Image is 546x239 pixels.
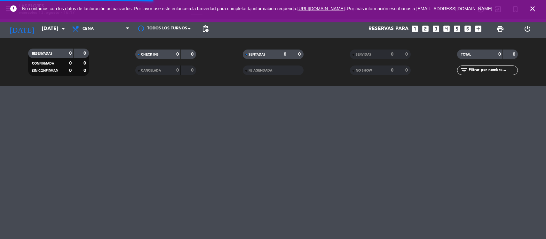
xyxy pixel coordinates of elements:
strong: 0 [191,52,195,57]
i: looks_3 [432,25,440,33]
i: close [529,5,536,12]
span: RE AGENDADA [249,69,272,72]
strong: 0 [176,52,179,57]
input: Filtrar por nombre... [468,67,518,74]
strong: 0 [298,52,302,57]
a: . Por más información escríbanos a [EMAIL_ADDRESS][DOMAIN_NAME] [345,6,492,11]
span: pending_actions [202,25,209,33]
span: Cena [83,27,94,31]
strong: 0 [83,68,87,73]
span: RESERVADAS [32,52,52,55]
span: TOTAL [461,53,471,56]
span: CANCELADA [141,69,161,72]
strong: 0 [391,52,393,57]
span: SENTADAS [249,53,265,56]
strong: 0 [498,52,501,57]
span: NO SHOW [356,69,372,72]
span: CHECK INS [141,53,159,56]
strong: 0 [83,61,87,66]
i: add_box [474,25,482,33]
strong: 0 [513,52,517,57]
i: power_settings_new [524,25,531,33]
span: CONFIRMADA [32,62,54,65]
div: LOG OUT [514,19,541,38]
strong: 0 [405,68,409,73]
strong: 0 [191,68,195,73]
a: [URL][DOMAIN_NAME] [297,6,345,11]
i: arrow_drop_down [59,25,67,33]
strong: 0 [69,68,72,73]
strong: 0 [69,51,72,56]
strong: 0 [284,52,286,57]
i: looks_two [421,25,430,33]
strong: 0 [405,52,409,57]
strong: 0 [391,68,393,73]
span: No contamos con los datos de facturación actualizados. Por favor use este enlance a la brevedad p... [22,6,492,11]
i: filter_list [460,66,468,74]
span: Reservas para [368,26,408,32]
i: looks_one [411,25,419,33]
span: SERVIDAS [356,53,371,56]
i: error [10,5,17,12]
i: looks_5 [453,25,461,33]
i: looks_6 [463,25,472,33]
span: SIN CONFIRMAR [32,69,58,73]
strong: 0 [83,51,87,56]
strong: 0 [176,68,179,73]
i: looks_4 [442,25,451,33]
span: print [496,25,504,33]
i: [DATE] [5,22,39,36]
strong: 0 [69,61,72,66]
